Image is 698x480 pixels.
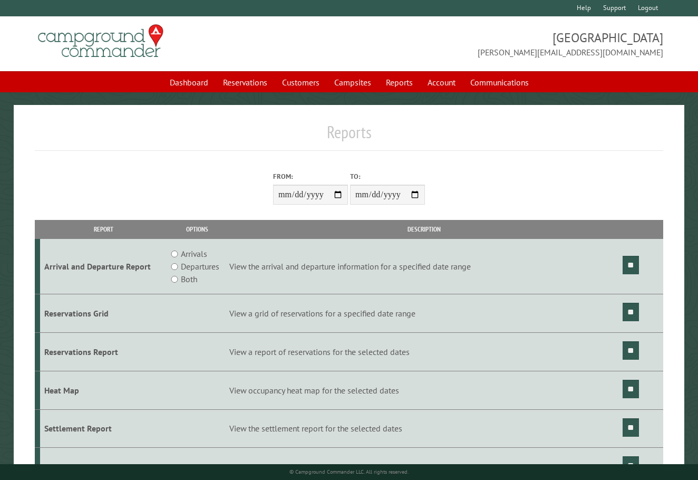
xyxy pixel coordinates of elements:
label: Arrivals [181,247,207,260]
th: Options [167,220,228,238]
td: Settlement Report [40,409,167,448]
span: [GEOGRAPHIC_DATA] [PERSON_NAME][EMAIL_ADDRESS][DOMAIN_NAME] [349,29,663,59]
td: View the arrival and departure information for a specified date range [228,239,621,294]
td: View a report of reservations for the selected dates [228,332,621,371]
label: From: [273,171,348,181]
label: Both [181,273,197,285]
h1: Reports [35,122,663,151]
td: View occupancy heat map for the selected dates [228,371,621,409]
a: Reports [380,72,419,92]
label: To: [350,171,425,181]
td: View a grid of reservations for a specified date range [228,294,621,333]
th: Report [40,220,167,238]
td: View the settlement report for the selected dates [228,409,621,448]
a: Campsites [328,72,377,92]
a: Account [421,72,462,92]
td: Reservations Report [40,332,167,371]
img: Campground Commander [35,21,167,62]
a: Communications [464,72,535,92]
a: Customers [276,72,326,92]
a: Reservations [217,72,274,92]
th: Description [228,220,621,238]
label: Departures [181,260,219,273]
a: Dashboard [163,72,215,92]
td: Arrival and Departure Report [40,239,167,294]
td: Reservations Grid [40,294,167,333]
small: © Campground Commander LLC. All rights reserved. [289,468,409,475]
td: Heat Map [40,371,167,409]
